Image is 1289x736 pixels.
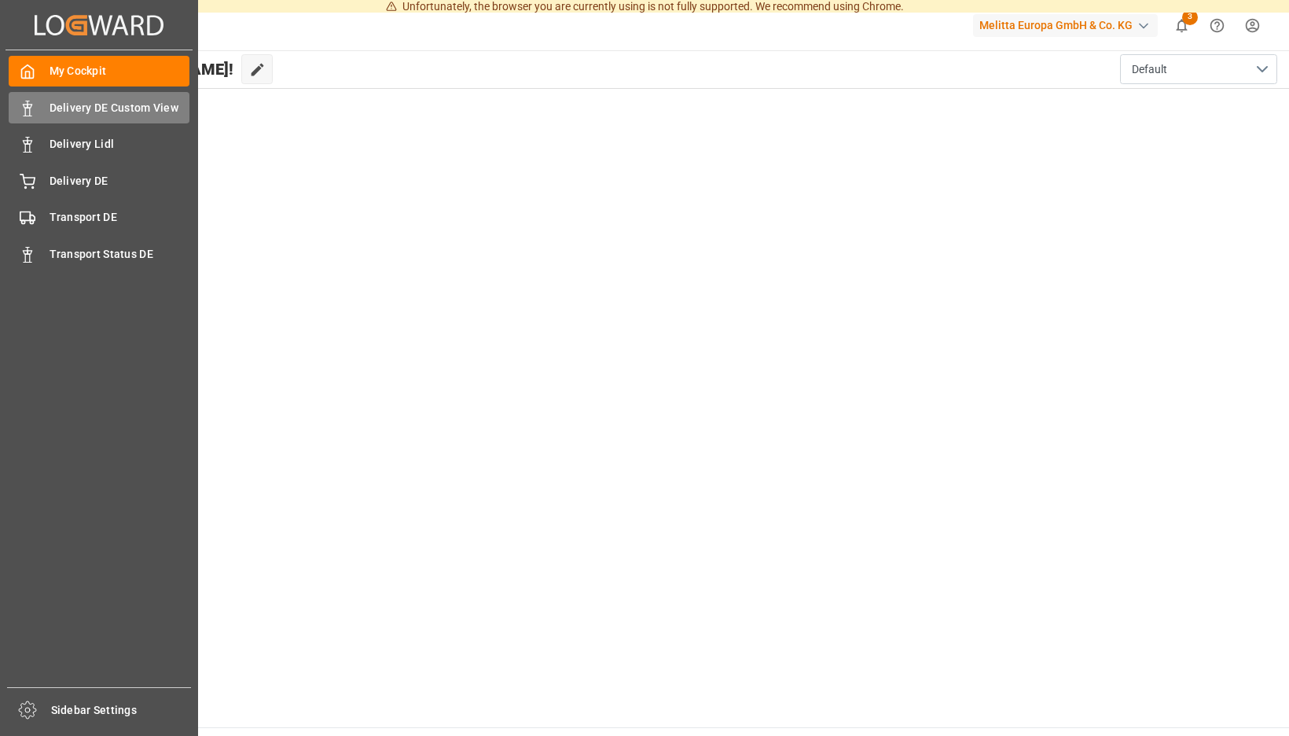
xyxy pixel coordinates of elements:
[50,100,190,116] span: Delivery DE Custom View
[9,129,189,160] a: Delivery Lidl
[50,246,190,263] span: Transport Status DE
[9,165,189,196] a: Delivery DE
[973,10,1164,40] button: Melitta Europa GmbH & Co. KG
[50,209,190,226] span: Transport DE
[1120,54,1277,84] button: open menu
[50,173,190,190] span: Delivery DE
[1164,8,1199,43] button: show 3 new notifications
[9,238,189,269] a: Transport Status DE
[51,702,192,719] span: Sidebar Settings
[9,202,189,233] a: Transport DE
[973,14,1158,37] div: Melitta Europa GmbH & Co. KG
[1182,9,1198,25] span: 3
[1132,61,1167,78] span: Default
[9,56,189,86] a: My Cockpit
[9,92,189,123] a: Delivery DE Custom View
[1199,8,1235,43] button: Help Center
[50,63,190,79] span: My Cockpit
[50,136,190,153] span: Delivery Lidl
